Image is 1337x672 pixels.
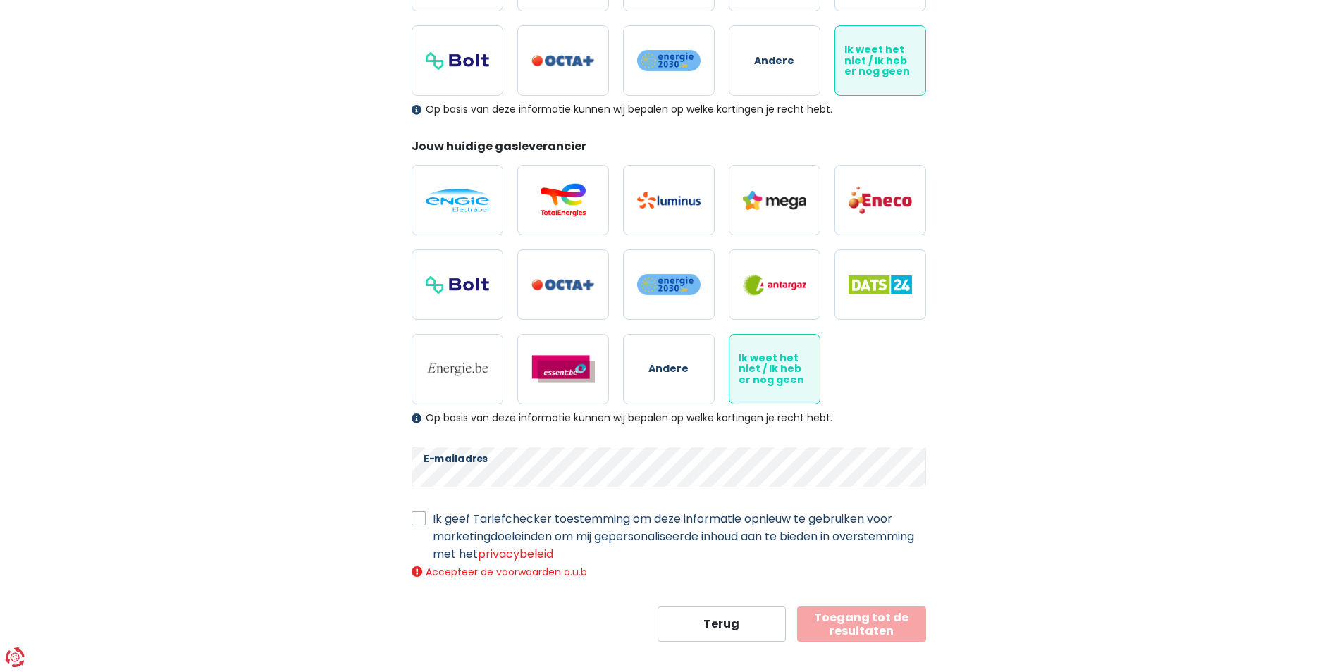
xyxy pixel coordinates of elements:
img: Energie2030 [637,273,701,296]
div: Accepteer de voorwaarden a.u.b [412,566,926,578]
img: Octa+ [531,279,595,291]
img: Octa+ [531,55,595,67]
span: Andere [648,363,689,374]
span: Ik weet het niet / Ik heb er nog geen [739,353,811,385]
legend: Jouw huidige gasleverancier [412,138,926,160]
img: Luminus [637,192,701,209]
img: Energie2030 [637,49,701,72]
div: Op basis van deze informatie kunnen wij bepalen op welke kortingen je recht hebt. [412,104,926,116]
img: Total Energies / Lampiris [531,183,595,217]
img: Energie.be [426,361,489,377]
img: Eneco [849,185,912,215]
img: Antargaz [743,274,806,296]
a: privacybeleid [478,546,553,562]
button: Terug [658,606,787,642]
span: Ik weet het niet / Ik heb er nog geen [844,44,916,77]
button: Toegang tot de resultaten [797,606,926,642]
span: Andere [754,56,794,66]
img: Dats 24 [849,275,912,294]
img: Bolt [426,276,489,294]
img: Engie / Electrabel [426,189,489,212]
div: Op basis van deze informatie kunnen wij bepalen op welke kortingen je recht hebt. [412,412,926,424]
label: Ik geef Tariefchecker toestemming om deze informatie opnieuw te gebruiken voor marketingdoeleinde... [433,510,926,563]
img: Bolt [426,52,489,70]
img: Essent [531,355,595,383]
img: Mega [743,191,806,210]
